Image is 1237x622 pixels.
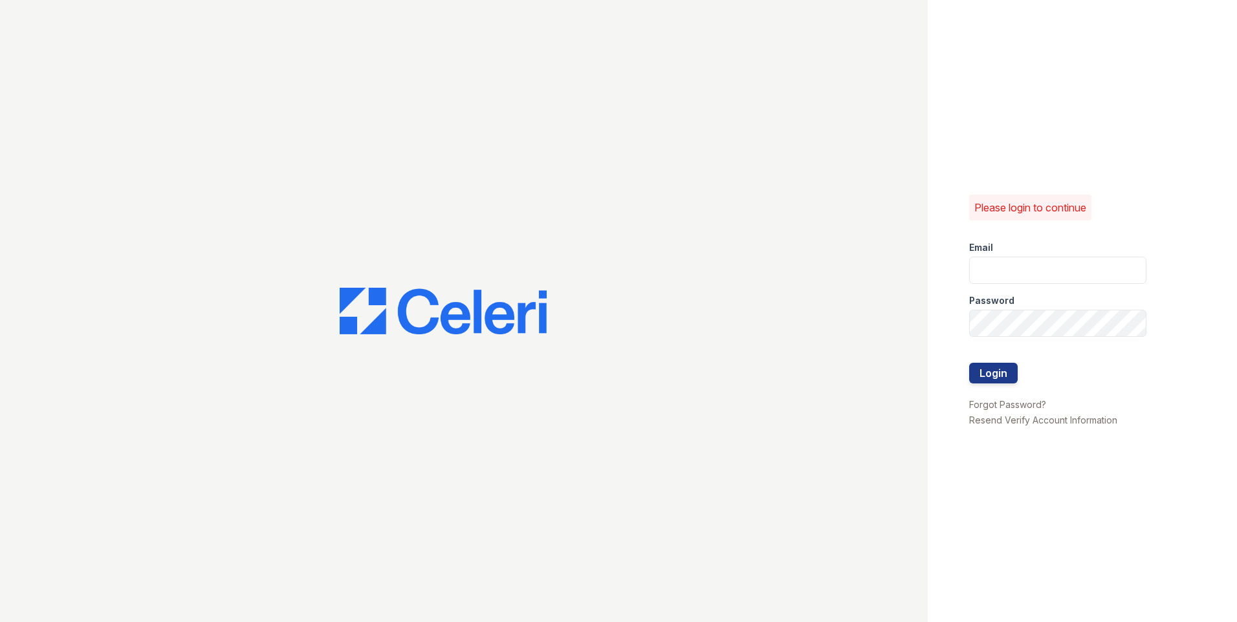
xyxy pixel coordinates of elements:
p: Please login to continue [974,200,1086,215]
label: Password [969,294,1014,307]
img: CE_Logo_Blue-a8612792a0a2168367f1c8372b55b34899dd931a85d93a1a3d3e32e68fde9ad4.png [340,288,547,334]
a: Forgot Password? [969,399,1046,410]
label: Email [969,241,993,254]
button: Login [969,363,1018,383]
a: Resend Verify Account Information [969,414,1117,425]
